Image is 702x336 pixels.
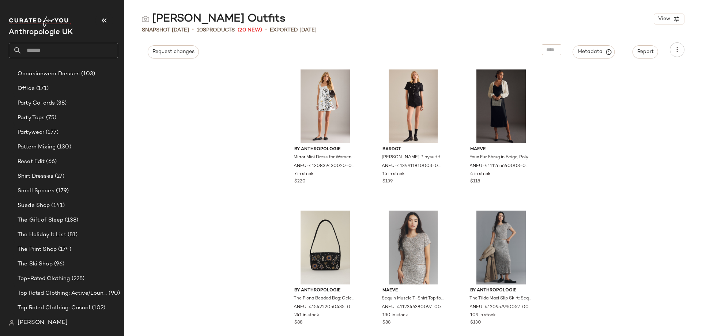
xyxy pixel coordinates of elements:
[56,143,71,151] span: (130)
[44,128,58,137] span: (177)
[18,143,56,151] span: Pattern Mixing
[90,304,106,312] span: (102)
[382,163,444,170] span: ANEU-4134911810003-000-001
[18,304,90,312] span: Top Rated Clothing: Casual
[469,154,531,161] span: Faux Fur Shrug in Beige, Polyester/Cotton/Elastane, Size Large by Maeve at Anthropologie
[382,312,408,319] span: 130 in stock
[382,320,390,326] span: $88
[50,201,65,210] span: (141)
[573,45,615,58] button: Metadata
[80,70,95,78] span: (103)
[464,69,538,143] img: 4111265640003_012_b3
[294,304,355,311] span: ANEU-4154222050435-000-001
[469,304,531,311] span: ANEU-4120957990052-000-177
[107,289,120,298] span: (90)
[197,26,235,34] div: Products
[35,84,49,93] span: (171)
[382,287,444,294] span: Maeve
[464,211,538,284] img: 4120957990052_177_b
[18,216,63,224] span: The Gift of Sleep
[377,211,450,284] img: 4112346380097_007_b
[18,84,35,93] span: Office
[238,26,262,34] span: (20 New)
[377,69,450,143] img: 4134911810003_001_e2
[63,216,78,224] span: (138)
[382,178,393,185] span: $139
[294,312,319,319] span: 241 in stock
[294,320,302,326] span: $88
[294,287,356,294] span: By Anthropologie
[9,29,73,36] span: Current Company Name
[470,320,481,326] span: $130
[633,45,658,58] button: Report
[654,14,684,24] button: View
[294,154,355,161] span: Mirror Mini Dress for Women in Silver, Cotton, Size Uk 12 by Anthropologie
[18,260,53,268] span: The Ski Shop
[70,275,85,283] span: (228)
[288,211,362,284] img: 4154222050435_001_e
[658,16,670,22] span: View
[294,163,355,170] span: ANEU-4130839430020-000-007
[270,26,317,34] p: Exported [DATE]
[265,26,267,34] span: •
[382,295,444,302] span: Sequin Muscle T-Shirt Top for Women in Silver, Polyester/Elastane, Size Medium by Maeve at Anthro...
[18,318,68,327] span: [PERSON_NAME]
[382,171,405,178] span: 15 in stock
[382,146,444,153] span: Bardot
[382,304,444,311] span: ANEU-4112346380097-000-007
[53,260,65,268] span: (96)
[18,275,70,283] span: Top-Rated Clothing
[470,171,491,178] span: 4 in stock
[148,45,199,58] button: Request changes
[294,178,306,185] span: $220
[45,158,57,166] span: (66)
[470,312,496,319] span: 109 in stock
[197,27,206,33] span: 108
[382,154,444,161] span: [PERSON_NAME] Playsuit for Women in Black, Polyester/Elastane, Size Uk 12 by Bardot at Anthropologie
[57,245,71,254] span: (174)
[294,295,355,302] span: The Fiona Beaded Bag: Celestial Edition for Women in Black, Cotton/Glass by Anthropologie
[142,26,189,34] span: Snapshot [DATE]
[18,172,53,181] span: Shirt Dresses
[54,187,69,195] span: (179)
[18,70,80,78] span: Occasionwear Dresses
[470,178,480,185] span: $118
[18,289,107,298] span: Top Rated Clothing: Active/Lounge/Sport
[470,287,532,294] span: By Anthropologie
[18,114,45,122] span: Party Tops
[577,49,611,55] span: Metadata
[470,146,532,153] span: Maeve
[66,231,78,239] span: (81)
[53,172,65,181] span: (27)
[18,187,54,195] span: Small Spaces
[469,163,531,170] span: ANEU-4111265640003-000-012
[18,201,50,210] span: Suede Shop
[18,231,66,239] span: The Holiday It List
[142,15,149,23] img: svg%3e
[9,16,71,27] img: cfy_white_logo.C9jOOHJF.svg
[18,99,55,107] span: Party Co-ords
[294,146,356,153] span: By Anthropologie
[637,49,654,55] span: Report
[142,12,286,26] div: [PERSON_NAME] Outfits
[18,158,45,166] span: Reset Edit
[288,69,362,143] img: 4130839430020_007_e2
[294,171,314,178] span: 7 in stock
[18,128,44,137] span: Partywear
[469,295,531,302] span: The Tilda Maxi Slip Skirt: Sequin Edition for Women, Polyester/Polyamide/Elastane, Size XS by Ant...
[45,114,56,122] span: (75)
[152,49,195,55] span: Request changes
[55,99,67,107] span: (38)
[9,320,15,326] img: svg%3e
[18,245,57,254] span: The Print Shop
[192,26,194,34] span: •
